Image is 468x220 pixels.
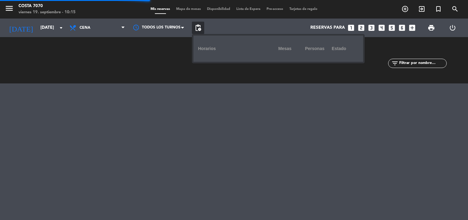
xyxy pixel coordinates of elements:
[198,40,278,57] div: Horarios
[263,7,286,11] span: Pre-acceso
[442,19,463,37] div: LOG OUT
[5,4,14,15] button: menu
[388,24,396,32] i: looks_5
[399,60,446,67] input: Filtrar por nombre...
[57,24,65,32] i: arrow_drop_down
[428,24,435,32] span: print
[367,24,375,32] i: looks_3
[147,7,173,11] span: Mis reservas
[5,21,37,35] i: [DATE]
[233,7,263,11] span: Lista de Espera
[286,7,321,11] span: Tarjetas de regalo
[357,24,365,32] i: looks_two
[401,5,409,13] i: add_circle_outline
[347,24,355,32] i: looks_one
[80,26,90,30] span: Cena
[278,40,305,57] div: Mesas
[194,24,202,32] span: pending_actions
[332,40,358,57] div: Estado
[204,7,233,11] span: Disponibilidad
[418,5,425,13] i: exit_to_app
[19,3,76,9] div: Costa 7070
[391,60,399,67] i: filter_list
[5,4,14,13] i: menu
[173,7,204,11] span: Mapa de mesas
[449,24,456,32] i: power_settings_new
[408,24,416,32] i: add_box
[451,5,459,13] i: search
[435,5,442,13] i: turned_in_not
[378,24,386,32] i: looks_4
[398,24,406,32] i: looks_6
[310,25,345,30] span: Reservas para
[305,40,332,57] div: personas
[19,9,76,15] div: viernes 19. septiembre - 10:15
